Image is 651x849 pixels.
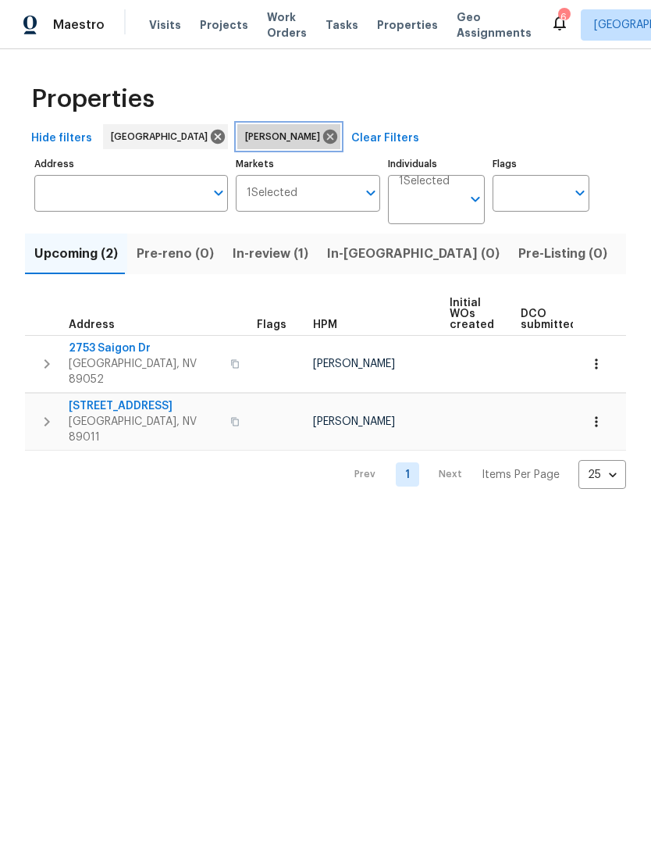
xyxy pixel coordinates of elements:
[111,129,214,144] span: [GEOGRAPHIC_DATA]
[103,124,228,149] div: [GEOGRAPHIC_DATA]
[267,9,307,41] span: Work Orders
[464,188,486,210] button: Open
[137,243,214,265] span: Pre-reno (0)
[245,129,326,144] span: [PERSON_NAME]
[399,175,450,188] span: 1 Selected
[247,187,297,200] span: 1 Selected
[69,356,221,387] span: [GEOGRAPHIC_DATA], NV 89052
[25,124,98,153] button: Hide filters
[351,129,419,148] span: Clear Filters
[69,398,221,414] span: [STREET_ADDRESS]
[493,159,589,169] label: Flags
[457,9,532,41] span: Geo Assignments
[313,416,395,427] span: [PERSON_NAME]
[233,243,308,265] span: In-review (1)
[53,17,105,33] span: Maestro
[200,17,248,33] span: Projects
[396,462,419,487] a: Goto page 1
[325,20,358,30] span: Tasks
[34,159,228,169] label: Address
[31,129,92,148] span: Hide filters
[521,309,577,330] span: DCO submitted
[31,91,155,107] span: Properties
[450,298,494,330] span: Initial WOs created
[257,319,286,330] span: Flags
[578,455,626,495] div: 25
[69,319,115,330] span: Address
[236,159,381,169] label: Markets
[149,17,181,33] span: Visits
[360,182,382,204] button: Open
[558,9,569,25] div: 6
[313,359,395,369] span: [PERSON_NAME]
[340,460,626,489] nav: Pagination Navigation
[482,467,560,483] p: Items Per Page
[313,319,337,330] span: HPM
[377,17,438,33] span: Properties
[34,243,118,265] span: Upcoming (2)
[327,243,500,265] span: In-[GEOGRAPHIC_DATA] (0)
[69,414,221,445] span: [GEOGRAPHIC_DATA], NV 89011
[208,182,229,204] button: Open
[388,159,485,169] label: Individuals
[345,124,425,153] button: Clear Filters
[518,243,607,265] span: Pre-Listing (0)
[237,124,340,149] div: [PERSON_NAME]
[569,182,591,204] button: Open
[69,341,221,356] span: 2753 Saigon Dr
